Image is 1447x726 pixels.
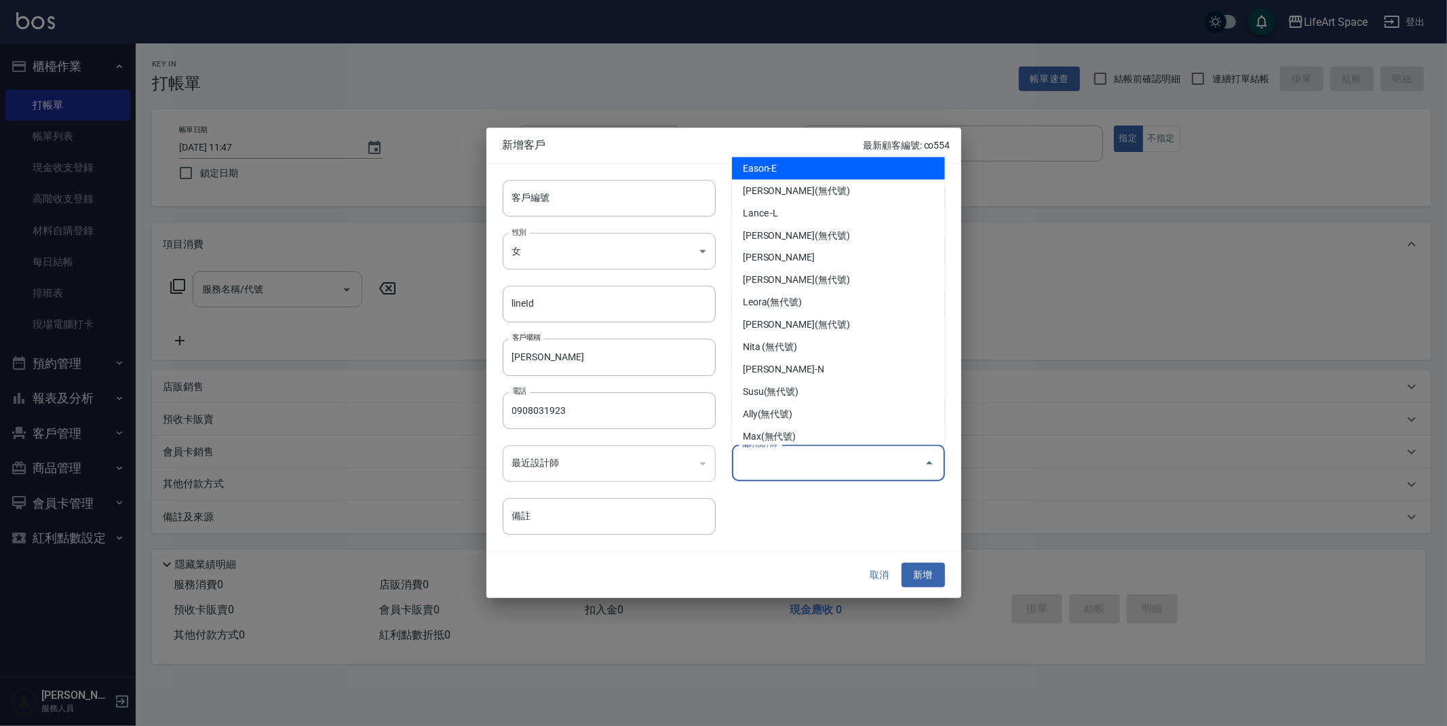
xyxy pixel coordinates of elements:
[858,562,902,588] button: 取消
[741,439,777,449] label: 偏好設計師
[732,404,945,426] li: Ally(無代號)
[732,292,945,314] li: Leora(無代號)
[732,202,945,225] li: Lance -L
[863,138,950,153] p: 最新顧客編號: co554
[732,157,945,180] li: Eason-E
[732,225,945,247] li: [PERSON_NAME](無代號)
[732,426,945,448] li: Max(無代號)
[732,359,945,381] li: [PERSON_NAME]-N
[732,314,945,337] li: [PERSON_NAME](無代號)
[919,453,940,474] button: Close
[503,138,864,152] span: 新增客戶
[732,269,945,292] li: [PERSON_NAME](無代號)
[732,247,945,269] li: [PERSON_NAME]
[732,337,945,359] li: Nita (無代號)
[503,233,716,269] div: 女
[512,333,541,343] label: 客戶暱稱
[902,562,945,588] button: 新增
[732,381,945,404] li: Susu(無代號)
[512,386,526,396] label: 電話
[732,180,945,202] li: [PERSON_NAME](無代號)
[512,227,526,237] label: 性別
